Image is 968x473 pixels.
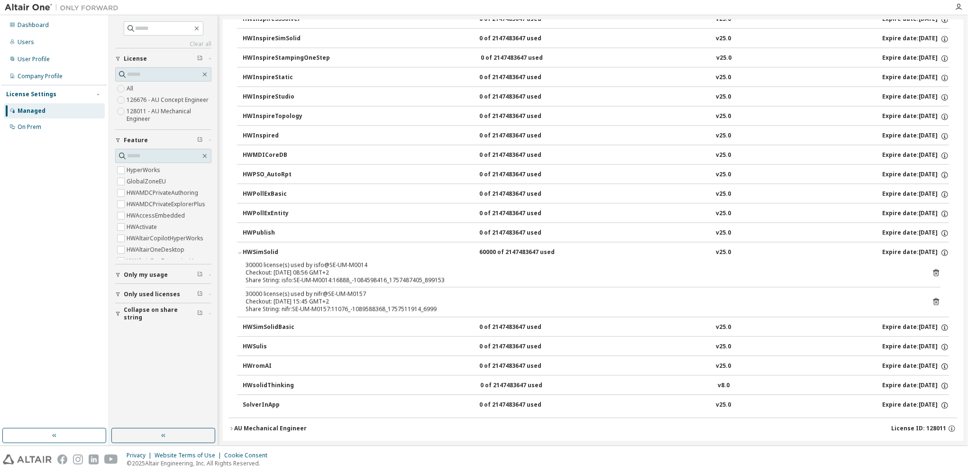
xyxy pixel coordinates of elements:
div: Users [18,38,34,46]
div: Expire date: [DATE] [882,401,949,409]
button: HWInspireStampingOneStep0 of 2147483647 usedv25.0Expire date:[DATE] [243,48,949,69]
div: Share String: isfo:SE-UM-M0014:16888_-1084598416_1757487405_899153 [246,276,918,284]
button: License [115,48,211,69]
div: 0 of 2147483647 used [479,190,565,199]
div: Expire date: [DATE] [882,343,949,351]
div: Expire date: [DATE] [882,190,949,199]
div: 0 of 2147483647 used [479,343,565,351]
label: 128011 - AU Mechanical Engineer [127,106,211,125]
div: v25.0 [716,190,731,199]
div: 0 of 2147483647 used [479,151,565,160]
span: Only my usage [124,271,168,279]
label: HWAMDCPrivateAuthoring [127,187,200,199]
div: v25.0 [716,209,731,218]
div: HWInspireTopology [243,112,328,121]
button: HWromAI0 of 2147483647 usedv25.0Expire date:[DATE] [243,356,949,377]
button: HWPublish0 of 2147483647 usedv25.0Expire date:[DATE] [243,223,949,244]
div: v25.0 [716,132,731,140]
div: HWPublish [243,229,328,237]
div: v8.0 [718,382,730,390]
div: HWSulis [243,343,328,351]
div: HWInspireStatic [243,73,328,82]
div: HWSimSolidBasic [243,323,328,332]
div: v25.0 [716,54,731,63]
img: instagram.svg [73,455,83,464]
div: v25.0 [716,362,731,371]
p: © 2025 Altair Engineering, Inc. All Rights Reserved. [127,459,273,467]
div: Expire date: [DATE] [882,35,949,43]
button: HWPSO_AutoRpt0 of 2147483647 usedv25.0Expire date:[DATE] [243,164,949,185]
div: v25.0 [716,73,731,82]
div: 0 of 2147483647 used [481,54,566,63]
div: HWPSO_AutoRpt [243,171,328,179]
div: v25.0 [716,248,731,257]
div: 30000 license(s) used by isfo@SE-UM-M0014 [246,261,918,269]
div: HWPollExBasic [243,190,328,199]
img: altair_logo.svg [3,455,52,464]
div: 0 of 2147483647 used [479,112,565,121]
button: HWSulis0 of 2147483647 usedv25.0Expire date:[DATE] [243,337,949,357]
div: Dashboard [18,21,49,29]
div: v25.0 [716,171,731,179]
div: 0 of 2147483647 used [479,35,565,43]
div: 60000 of 2147483647 used [479,248,565,257]
div: Expire date: [DATE] [882,382,949,390]
div: HWPollExEntity [243,209,328,218]
div: HWMDICoreDB [243,151,328,160]
div: Expire date: [DATE] [882,362,949,371]
div: Company Profile [18,73,63,80]
label: All [127,83,135,94]
div: 0 of 2147483647 used [479,73,565,82]
div: 30000 license(s) used by nifr@SE-UM-M0157 [246,290,918,298]
span: Clear filter [197,310,203,318]
div: On Prem [18,123,41,131]
button: Only used licenses [115,284,211,305]
button: HWPollExEntity0 of 2147483647 usedv25.0Expire date:[DATE] [243,203,949,224]
label: HyperWorks [127,164,162,176]
div: Privacy [127,452,155,459]
button: HWsolidThinking0 of 2147483647 usedv8.0Expire date:[DATE] [243,375,949,396]
div: SolverInApp [243,401,328,409]
span: Feature [124,136,148,144]
div: HWInspireStudio [243,93,328,101]
div: Expire date: [DATE] [882,171,949,179]
div: v25.0 [716,229,731,237]
label: GlobalZoneEU [127,176,168,187]
div: Expire date: [DATE] [882,73,949,82]
div: Expire date: [DATE] [882,151,949,160]
div: HWInspireSimSolid [243,35,328,43]
button: Only my usage [115,264,211,285]
button: HWMDICoreDB0 of 2147483647 usedv25.0Expire date:[DATE] [243,145,949,166]
img: linkedin.svg [89,455,99,464]
div: v25.0 [716,151,731,160]
div: Website Terms of Use [155,452,224,459]
a: Clear all [115,40,211,48]
div: v25.0 [716,343,731,351]
button: HWPollExBasic0 of 2147483647 usedv25.0Expire date:[DATE] [243,184,949,205]
div: Expire date: [DATE] [882,132,949,140]
button: HWInspireSimSolid0 of 2147483647 usedv25.0Expire date:[DATE] [243,28,949,49]
button: Collapse on share string [115,303,211,324]
div: HWromAI [243,362,328,371]
div: Checkout: [DATE] 08:56 GMT+2 [246,269,918,276]
span: Clear filter [197,55,203,63]
button: HWSimSolid60000 of 2147483647 usedv25.0Expire date:[DATE] [237,242,949,263]
label: HWAltairCopilotHyperWorks [127,233,205,244]
div: Expire date: [DATE] [882,209,949,218]
div: 0 of 2147483647 used [479,209,565,218]
div: v25.0 [716,93,731,101]
label: HWAMDCPrivateExplorerPlus [127,199,207,210]
label: 126676 - AU Concept Engineer [127,94,210,106]
div: v25.0 [716,323,731,332]
div: User Profile [18,55,50,63]
img: facebook.svg [57,455,67,464]
span: License ID: 128011 [891,425,946,432]
div: Expire date: [DATE] [882,112,949,121]
div: Share String: nifr:SE-UM-M0157:11076_-1089588368_1757511914_6999 [246,305,918,313]
div: Expire date: [DATE] [882,248,949,257]
label: HWActivate [127,221,159,233]
button: AU Mechanical EngineerLicense ID: 128011 [228,418,958,439]
div: Expire date: [DATE] [882,323,949,332]
div: 0 of 2147483647 used [480,382,566,390]
div: HWInspired [243,132,328,140]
